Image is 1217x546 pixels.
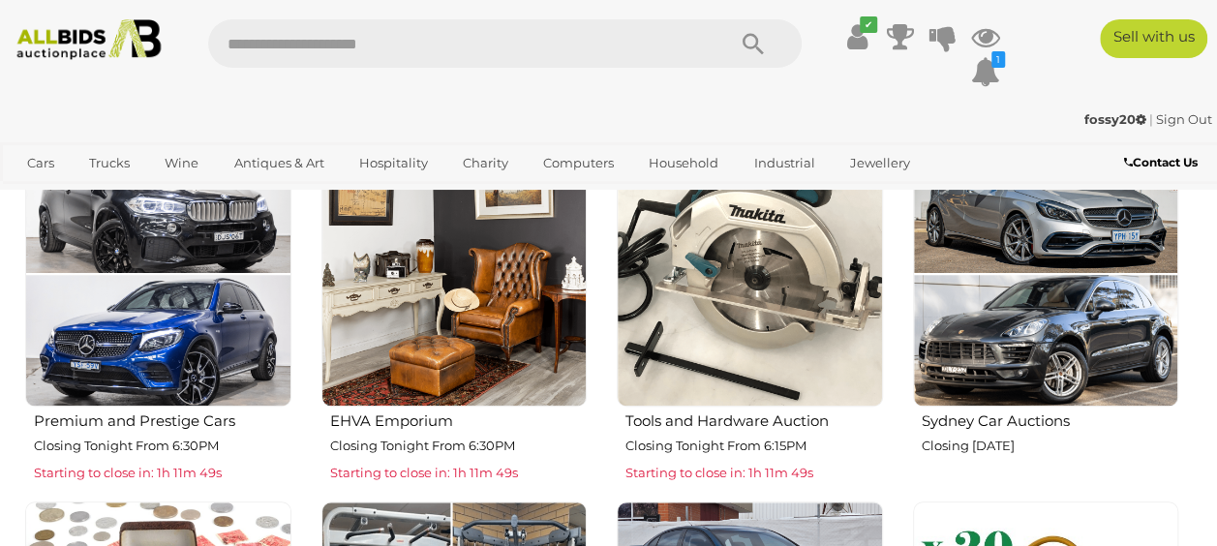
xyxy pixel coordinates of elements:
[625,409,883,430] h2: Tools and Hardware Auction
[1124,155,1198,169] b: Contact Us
[330,465,518,480] span: Starting to close in: 1h 11m 49s
[450,147,521,179] a: Charity
[25,141,291,408] img: Premium and Prestige Cars
[9,19,169,60] img: Allbids.com.au
[1084,111,1146,127] strong: fossy20
[922,409,1179,430] h2: Sydney Car Auctions
[222,147,337,179] a: Antiques & Art
[15,179,76,211] a: Office
[330,435,588,457] p: Closing Tonight From 6:30PM
[913,141,1179,408] img: Sydney Car Auctions
[1100,19,1207,58] a: Sell with us
[152,147,211,179] a: Wine
[320,140,588,486] a: EHVA Emporium Closing Tonight From 6:30PM Starting to close in: 1h 11m 49s
[34,435,291,457] p: Closing Tonight From 6:30PM
[86,179,151,211] a: Sports
[161,179,323,211] a: [GEOGRAPHIC_DATA]
[705,19,802,68] button: Search
[1156,111,1212,127] a: Sign Out
[991,51,1005,68] i: 1
[1084,111,1149,127] a: fossy20
[34,409,291,430] h2: Premium and Prestige Cars
[321,141,588,408] img: EHVA Emporium
[1124,152,1202,173] a: Contact Us
[76,147,142,179] a: Trucks
[15,147,67,179] a: Cars
[837,147,923,179] a: Jewellery
[741,147,827,179] a: Industrial
[531,147,626,179] a: Computers
[636,147,731,179] a: Household
[24,140,291,486] a: Premium and Prestige Cars Closing Tonight From 6:30PM Starting to close in: 1h 11m 49s
[625,435,883,457] p: Closing Tonight From 6:15PM
[922,435,1179,457] p: Closing [DATE]
[617,141,883,408] img: Tools and Hardware Auction
[860,16,877,33] i: ✔
[347,147,441,179] a: Hospitality
[1149,111,1153,127] span: |
[971,54,1000,89] a: 1
[34,465,222,480] span: Starting to close in: 1h 11m 49s
[616,140,883,486] a: Tools and Hardware Auction Closing Tonight From 6:15PM Starting to close in: 1h 11m 49s
[625,465,813,480] span: Starting to close in: 1h 11m 49s
[843,19,872,54] a: ✔
[330,409,588,430] h2: EHVA Emporium
[912,140,1179,486] a: Sydney Car Auctions Closing [DATE]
